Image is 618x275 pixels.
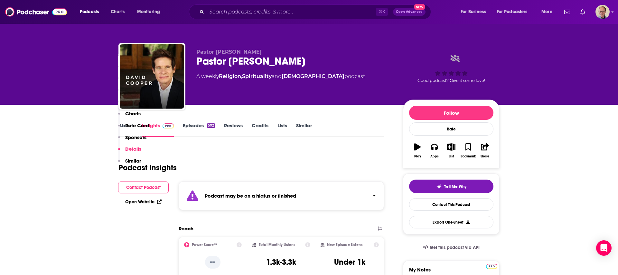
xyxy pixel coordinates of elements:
strong: Podcast may be on a hiatus or finished [205,193,296,199]
span: ⌘ K [376,8,388,16]
div: List [449,155,454,158]
h3: 1.3k-3.3k [266,257,296,267]
span: New [414,4,426,10]
h2: Total Monthly Listens [259,243,295,247]
a: Contact This Podcast [409,198,493,211]
input: Search podcasts, credits, & more... [207,7,376,17]
span: For Business [461,7,486,16]
span: Pastor [PERSON_NAME] [196,49,262,55]
button: tell me why sparkleTell Me Why [409,180,493,193]
button: Show profile menu [595,5,610,19]
span: Charts [111,7,125,16]
p: Sponsors [125,134,146,140]
button: open menu [133,7,168,17]
p: Similar [125,158,141,164]
button: Rate Card [118,122,149,134]
span: Open Advanced [396,10,423,13]
span: More [541,7,552,16]
div: 502 [207,123,215,128]
button: open menu [75,7,107,17]
button: Open AdvancedNew [393,8,426,16]
a: Show notifications dropdown [562,6,573,17]
img: User Profile [595,5,610,19]
div: Bookmark [461,155,476,158]
a: [DEMOGRAPHIC_DATA] [282,73,344,79]
button: Apps [426,139,443,162]
h2: New Episode Listens [327,243,362,247]
img: Podchaser - Follow, Share and Rate Podcasts [5,6,67,18]
a: Get this podcast via API [418,240,485,255]
button: Details [118,146,141,158]
button: open menu [492,7,537,17]
a: Open Website [125,199,162,205]
a: Lists [277,122,287,137]
span: and [272,73,282,79]
div: Rate [409,122,493,136]
button: Share [477,139,493,162]
p: -- [205,256,220,269]
a: Religion [219,73,241,79]
span: , [241,73,242,79]
h3: Under 1k [334,257,365,267]
img: Pastor David Cooper [120,44,184,109]
button: open menu [456,7,494,17]
p: Rate Card [125,122,149,129]
h2: Reach [179,226,193,232]
button: Sponsors [118,134,146,146]
div: Good podcast? Give it some love! [403,49,500,89]
div: Apps [430,155,439,158]
a: Similar [296,122,312,137]
span: Good podcast? Give it some love! [417,78,485,83]
button: Bookmark [460,139,476,162]
button: open menu [537,7,560,17]
a: Episodes502 [183,122,215,137]
button: List [443,139,460,162]
a: Charts [107,7,128,17]
button: Export One-Sheet [409,216,493,228]
a: Pro website [486,263,497,269]
section: Click to expand status details [179,182,384,210]
div: Play [414,155,421,158]
span: Monitoring [137,7,160,16]
h2: Power Score™ [192,243,217,247]
span: For Podcasters [497,7,528,16]
p: Details [125,146,141,152]
div: A weekly podcast [196,73,365,80]
button: Contact Podcast [118,182,169,193]
div: Share [481,155,489,158]
button: Follow [409,106,493,120]
button: Similar [118,158,141,170]
span: Logged in as tommy.lynch [595,5,610,19]
div: Search podcasts, credits, & more... [195,4,437,19]
button: Play [409,139,426,162]
div: Open Intercom Messenger [596,240,612,256]
span: Tell Me Why [444,184,466,189]
img: Podchaser Pro [486,264,497,269]
span: Get this podcast via API [430,245,480,250]
img: tell me why sparkle [436,184,442,189]
span: Podcasts [80,7,99,16]
a: Show notifications dropdown [578,6,588,17]
a: Spirituality [242,73,272,79]
a: Reviews [224,122,243,137]
a: Credits [252,122,268,137]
